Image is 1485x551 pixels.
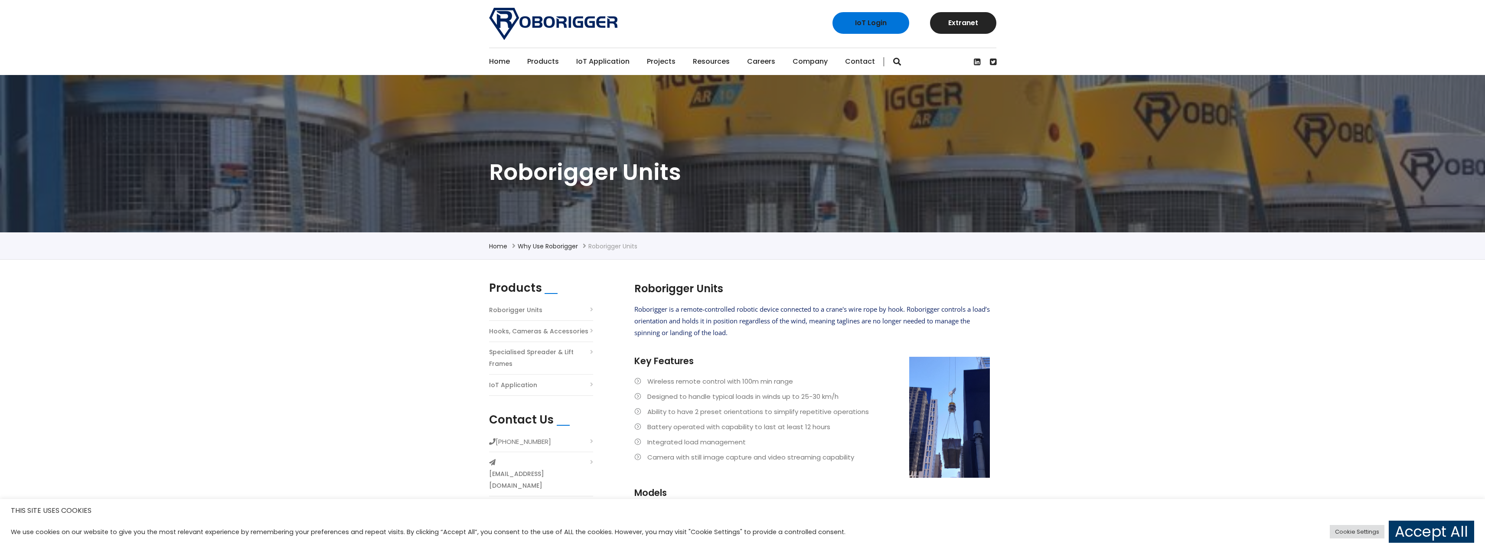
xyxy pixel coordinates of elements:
li: [PHONE_NUMBER] [489,436,593,452]
li: Designed to handle typical loads in winds up to 25-30 km/h [634,391,990,402]
h2: Contact Us [489,413,554,427]
li: Integrated load management [634,436,990,448]
a: Cookie Settings [1330,525,1384,538]
a: Accept All [1389,521,1474,543]
a: Hooks, Cameras & Accessories [489,326,588,337]
h2: Roborigger Units [634,281,990,296]
a: IoT Application [576,48,630,75]
a: Contact [845,48,875,75]
a: Projects [647,48,676,75]
a: Products [527,48,559,75]
div: We use cookies on our website to give you the most relevant experience by remembering your prefer... [11,528,1035,536]
li: Battery operated with capability to last at least 12 hours [634,421,990,433]
li: Roborigger Units [588,241,637,251]
a: Home [489,242,507,251]
h2: Products [489,281,542,295]
img: Roborigger [489,8,617,40]
h5: THIS SITE USES COOKIES [11,505,1474,516]
a: Resources [693,48,730,75]
a: IoT Login [832,12,909,34]
span: Roborigger is a remote-controlled robotic device connected to a crane's wire rope by hook. Robori... [634,305,990,337]
a: [EMAIL_ADDRESS][DOMAIN_NAME] [489,468,593,492]
li: Camera with still image capture and video streaming capability [634,451,990,463]
a: Careers [747,48,775,75]
a: Why use Roborigger [518,242,578,251]
li: Wireless remote control with 100m min range [634,375,990,387]
a: Roborigger Units [489,304,542,316]
a: IoT Application [489,379,537,391]
li: Ability to have 2 preset orientations to simplify repetitive operations [634,406,990,417]
h3: Key Features [634,355,990,367]
a: Extranet [930,12,996,34]
h1: Roborigger Units [489,157,996,187]
h3: Models [634,486,990,499]
a: Home [489,48,510,75]
a: Specialised Spreader & Lift Frames [489,346,593,370]
a: Company [793,48,828,75]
